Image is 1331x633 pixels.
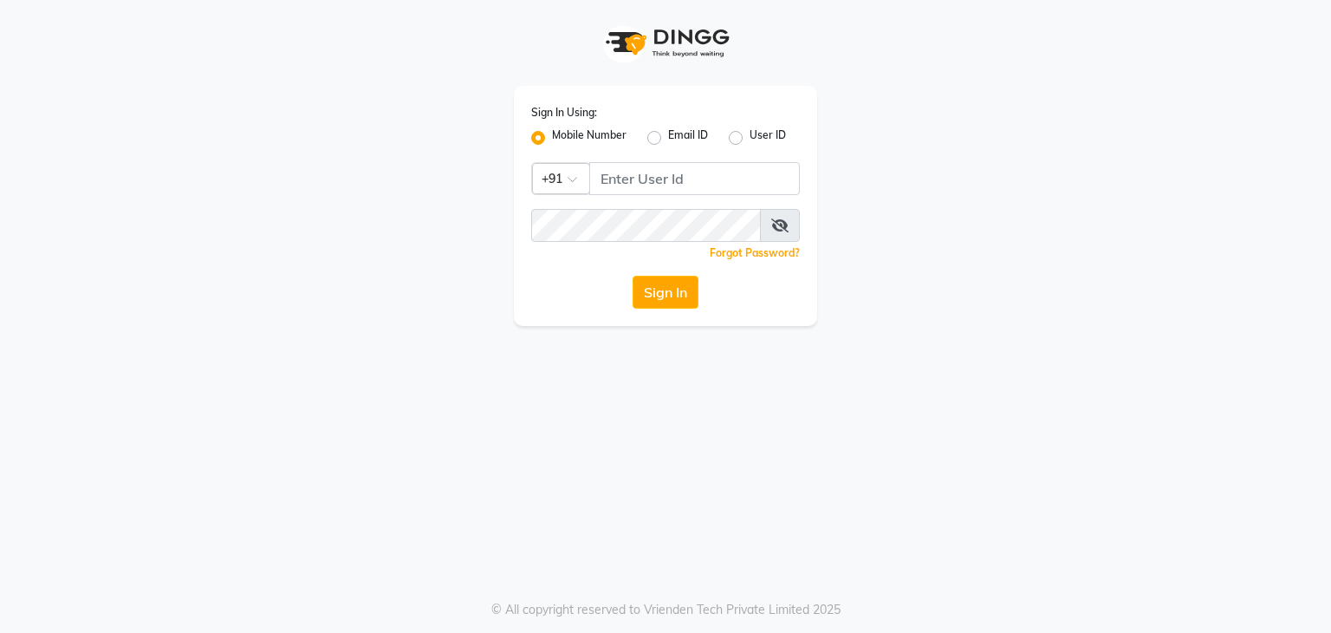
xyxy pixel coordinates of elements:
[531,105,597,121] label: Sign In Using:
[589,162,800,195] input: Username
[552,127,627,148] label: Mobile Number
[531,209,761,242] input: Username
[668,127,708,148] label: Email ID
[596,17,735,69] img: logo1.svg
[710,246,800,259] a: Forgot Password?
[750,127,786,148] label: User ID
[633,276,698,309] button: Sign In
